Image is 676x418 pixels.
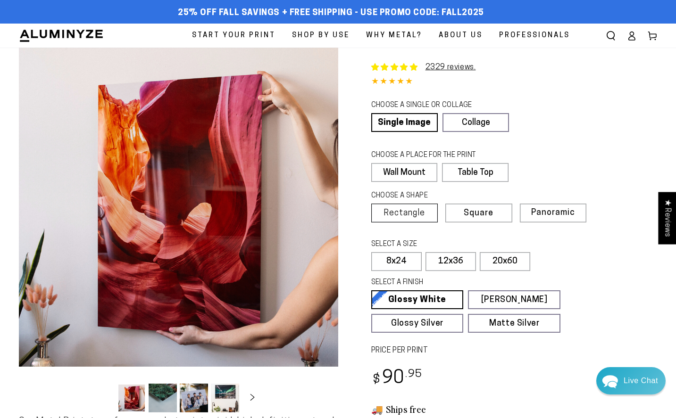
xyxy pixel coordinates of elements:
[492,24,577,48] a: Professionals
[371,75,658,89] div: 4.85 out of 5.0 stars
[371,239,497,250] legend: SELECT A SIZE
[149,384,177,412] button: Load image 2 in gallery view
[442,113,509,132] a: Collage
[19,48,338,415] media-gallery: Gallery Viewer
[439,29,483,42] span: About Us
[371,252,422,271] label: 8x24
[373,374,381,386] span: $
[432,24,490,48] a: About Us
[178,8,484,18] span: 25% off FALL Savings + Free Shipping - Use Promo Code: FALL2025
[292,29,350,42] span: Shop By Use
[19,29,104,43] img: Aluminyze
[468,314,560,333] a: Matte Silver
[366,29,422,42] span: Why Metal?
[371,113,438,132] a: Single Image
[371,150,500,161] legend: CHOOSE A PLACE FOR THE PRINT
[371,369,423,388] bdi: 90
[359,24,429,48] a: Why Metal?
[371,100,501,111] legend: CHOOSE A SINGLE OR COLLAGE
[180,384,208,412] button: Load image 3 in gallery view
[601,25,621,46] summary: Search our site
[596,367,666,394] div: Chat widget toggle
[426,252,476,271] label: 12x36
[185,24,283,48] a: Start Your Print
[117,384,146,412] button: Load image 1 in gallery view
[531,208,575,217] span: Panoramic
[384,209,425,218] span: Rectangle
[442,163,509,182] label: Table Top
[192,29,275,42] span: Start Your Print
[371,403,658,415] h3: 🚚 Ships free
[211,384,239,412] button: Load image 4 in gallery view
[624,367,658,394] div: Contact Us Directly
[371,345,658,356] label: PRICE PER PRINT
[285,24,357,48] a: Shop By Use
[371,278,539,288] legend: SELECT A FINISH
[371,314,464,333] a: Glossy Silver
[426,64,476,71] a: 2329 reviews.
[371,191,501,201] legend: CHOOSE A SHAPE
[371,290,464,309] a: Glossy White
[405,369,422,380] sup: .95
[499,29,570,42] span: Professionals
[94,387,115,408] button: Slide left
[480,252,530,271] label: 20x60
[658,192,676,244] div: Click to open Judge.me floating reviews tab
[371,163,438,182] label: Wall Mount
[464,209,493,218] span: Square
[468,290,560,309] a: [PERSON_NAME]
[242,387,263,408] button: Slide right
